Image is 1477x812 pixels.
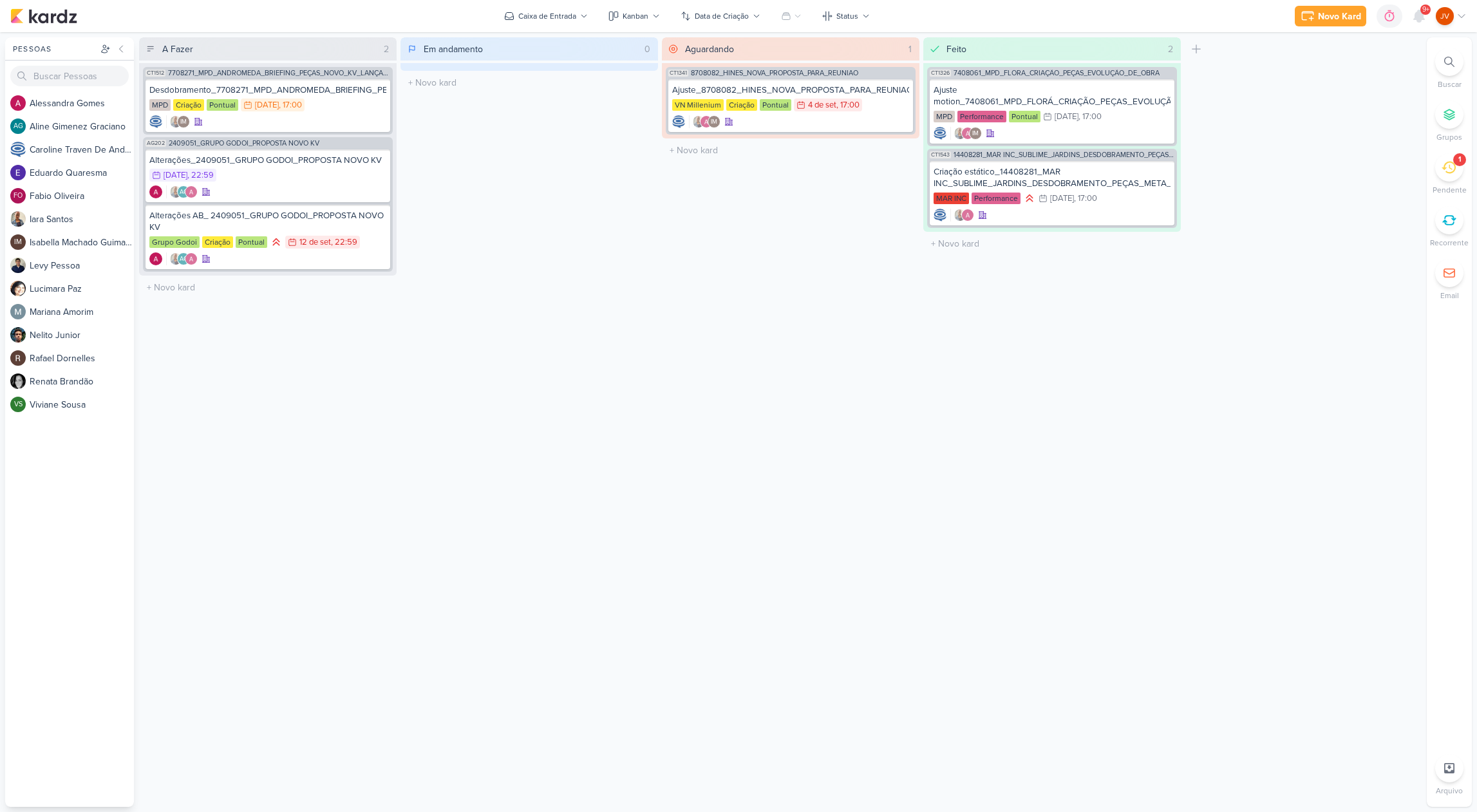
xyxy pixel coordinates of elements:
[672,99,724,111] div: VN Millenium
[1050,194,1074,203] div: [DATE]
[1438,79,1462,90] p: Buscar
[10,211,26,227] img: Iara Santos
[1436,131,1462,143] p: Grupos
[187,171,214,180] div: , 22:59
[299,238,331,247] div: 12 de set
[639,42,655,56] div: 0
[726,99,757,111] div: Criação
[934,193,969,204] div: MAR INC
[14,401,23,408] p: VS
[934,209,946,222] img: Caroline Traven De Andrade
[149,252,162,265] div: Criador(a): Alessandra Gomes
[1009,111,1040,122] div: Pontual
[10,118,26,134] div: Aline Gimenez Graciano
[169,252,182,265] img: Iara Santos
[10,66,129,86] input: Buscar Pessoas
[691,70,858,77] span: 8708082_HINES_NOVA_PROPOSTA_PARA_REUNIAO
[708,115,720,128] div: Isabella Machado Guimarães
[950,127,982,140] div: Colaboradores: Iara Santos, Alessandra Gomes, Isabella Machado Guimarães
[202,236,233,248] div: Criação
[1422,5,1429,15] span: 9+
[957,111,1006,122] div: Performance
[1440,290,1459,301] p: Email
[185,252,198,265] img: Alessandra Gomes
[1078,113,1102,121] div: , 17:00
[270,236,283,249] div: Prioridade Alta
[950,209,974,222] div: Colaboradores: Iara Santos, Alessandra Gomes
[169,185,182,198] img: Iara Santos
[961,209,974,222] img: Alessandra Gomes
[166,252,198,265] div: Colaboradores: Iara Santos, Aline Gimenez Graciano, Alessandra Gomes
[14,193,23,200] p: FO
[10,327,26,343] img: Nelito Junior
[149,155,386,166] div: Alterações_2409051_GRUPO GODOI_PROPOSTA NOVO KV
[926,234,1178,253] input: + Novo kard
[1458,155,1461,165] div: 1
[934,127,946,140] div: Criador(a): Caroline Traven De Andrade
[149,210,386,233] div: Alterações AB_ 2409051_GRUPO GODOI_PROPOSTA NOVO KV
[700,115,713,128] img: Alessandra Gomes
[934,209,946,222] div: Criador(a): Caroline Traven De Andrade
[177,252,190,265] div: Aline Gimenez Graciano
[30,97,134,110] div: A l e s s a n d r a G o m e s
[10,234,26,250] div: Isabella Machado Guimarães
[30,166,134,180] div: E d u a r d o Q u a r e s m a
[149,115,162,128] div: Criador(a): Caroline Traven De Andrade
[954,127,966,140] img: Iara Santos
[10,95,26,111] img: Alessandra Gomes
[664,141,917,160] input: + Novo kard
[149,185,162,198] div: Criador(a): Alessandra Gomes
[1430,237,1469,249] p: Recorrente
[10,304,26,319] img: Mariana Amorim
[166,115,190,128] div: Colaboradores: Iara Santos, Isabella Machado Guimarães
[149,99,171,111] div: MPD
[185,185,198,198] img: Alessandra Gomes
[379,42,394,56] div: 2
[808,101,836,109] div: 4 de set
[969,127,982,140] div: Isabella Machado Guimarães
[30,328,134,342] div: N e l i t o J u n i o r
[30,352,134,365] div: R a f a e l D o r n e l l e s
[177,115,190,128] div: Isabella Machado Guimarães
[1318,10,1361,23] div: Novo Kard
[149,252,162,265] img: Alessandra Gomes
[146,140,166,147] span: AG202
[10,165,26,180] img: Eduardo Quaresma
[954,151,1174,158] span: 14408281_MAR INC_SUBLIME_JARDINS_DESDOBRAMENTO_PEÇAS_META_ADS
[403,73,655,92] input: + Novo kard
[149,115,162,128] img: Caroline Traven De Andrade
[903,42,917,56] div: 1
[30,305,134,319] div: M a r i a n a A m o r i m
[30,259,134,272] div: L e v y P e s s o a
[14,239,22,246] p: IM
[10,8,77,24] img: kardz.app
[836,101,860,109] div: , 17:00
[934,84,1171,108] div: Ajuste motion_7408061_MPD_FLORÁ_CRIAÇÃO_PEÇAS_EVOLUÇÃO_DE_OBRA_V2
[164,171,187,180] div: [DATE]
[10,397,26,412] div: Viviane Sousa
[177,185,190,198] div: Aline Gimenez Graciano
[142,278,394,297] input: + Novo kard
[934,111,955,122] div: MPD
[934,127,946,140] img: Caroline Traven De Andrade
[149,185,162,198] img: Alessandra Gomes
[692,115,705,128] img: Iara Santos
[10,258,26,273] img: Levy Pessoa
[1436,785,1463,797] p: Arquivo
[1440,10,1449,22] p: JV
[180,256,188,263] p: AG
[1433,184,1467,196] p: Pendente
[672,115,685,128] div: Criador(a): Caroline Traven De Andrade
[689,115,720,128] div: Colaboradores: Iara Santos, Alessandra Gomes, Isabella Machado Guimarães
[668,70,688,77] span: CT1341
[961,127,974,140] img: Alessandra Gomes
[30,189,134,203] div: F a b i o O l i v e i r a
[30,143,134,156] div: C a r o l i n e T r a v e n D e A n d r a d e
[30,120,134,133] div: A l i n e G i m e n e z G r a c i a n o
[149,236,200,248] div: Grupo Godoi
[1023,192,1036,205] div: Prioridade Alta
[672,115,685,128] img: Caroline Traven De Andrade
[169,140,319,147] span: 2409051_GRUPO GODOI_PROPOSTA NOVO KV
[331,238,357,247] div: , 22:59
[672,84,909,96] div: Ajuste_8708082_HINES_NOVA_PROPOSTA_PARA_REUNIAO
